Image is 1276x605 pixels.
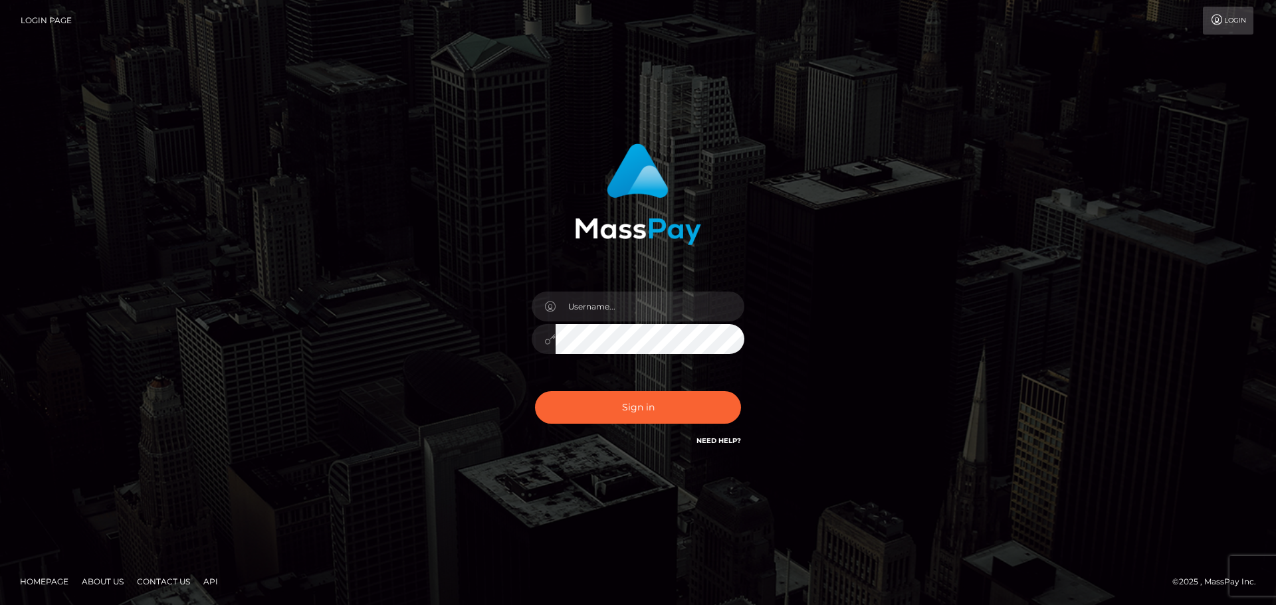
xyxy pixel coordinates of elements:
button: Sign in [535,391,741,424]
a: Contact Us [132,571,195,592]
a: Login [1203,7,1253,35]
a: About Us [76,571,129,592]
img: MassPay Login [575,143,701,245]
a: Login Page [21,7,72,35]
a: Homepage [15,571,74,592]
a: Need Help? [696,436,741,445]
input: Username... [556,292,744,321]
div: © 2025 , MassPay Inc. [1172,574,1266,589]
a: API [198,571,223,592]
